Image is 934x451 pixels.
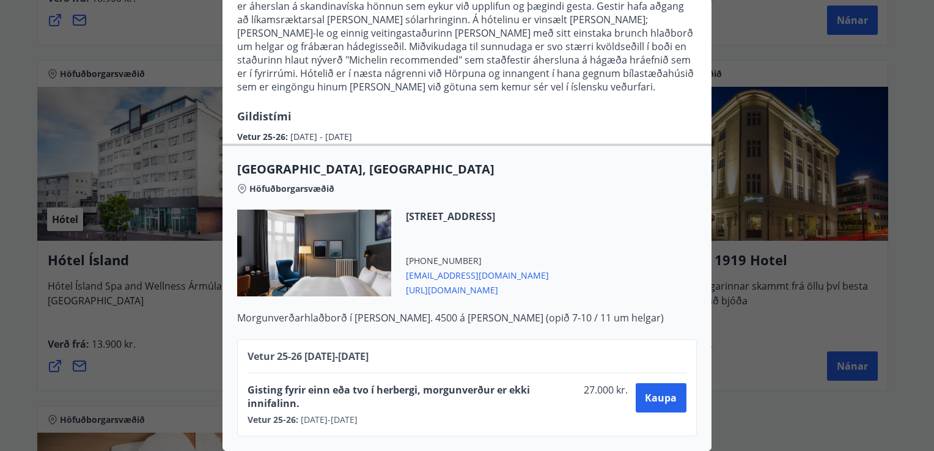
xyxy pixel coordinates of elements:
[237,161,697,178] span: [GEOGRAPHIC_DATA], [GEOGRAPHIC_DATA]
[237,131,290,142] span: Vetur 25-26 :
[249,183,334,195] span: Höfuðborgarsvæðið
[406,210,549,223] span: [STREET_ADDRESS]
[237,109,292,123] span: Gildistími
[406,255,549,267] span: [PHONE_NUMBER]
[290,131,352,142] span: [DATE] - [DATE]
